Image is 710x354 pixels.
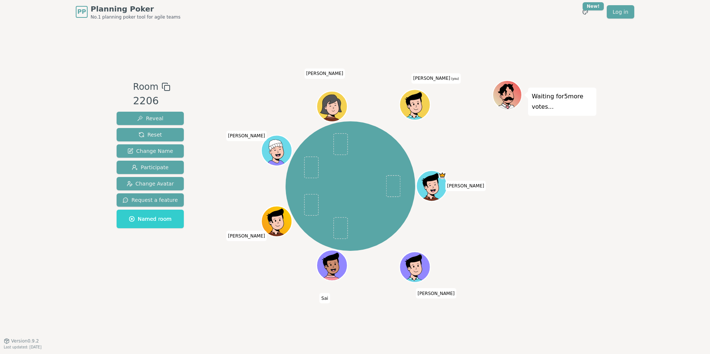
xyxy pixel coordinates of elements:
[127,180,174,187] span: Change Avatar
[117,210,184,228] button: Named room
[226,231,267,241] span: Click to change your name
[117,144,184,158] button: Change Name
[117,128,184,141] button: Reset
[401,91,430,119] button: Click to change your avatar
[91,14,180,20] span: No.1 planning poker tool for agile teams
[117,193,184,207] button: Request a feature
[304,69,345,79] span: Click to change your name
[117,161,184,174] button: Participate
[123,196,178,204] span: Request a feature
[127,147,173,155] span: Change Name
[226,131,267,141] span: Click to change your name
[583,2,604,10] div: New!
[445,181,486,191] span: Click to change your name
[607,5,634,19] a: Log in
[76,4,180,20] a: PPPlanning PokerNo.1 planning poker tool for agile teams
[11,338,39,344] span: Version 0.9.2
[532,91,593,112] p: Waiting for 5 more votes...
[319,293,330,304] span: Click to change your name
[117,112,184,125] button: Reveal
[416,288,457,299] span: Click to change your name
[133,80,158,94] span: Room
[411,73,461,84] span: Click to change your name
[579,5,592,19] button: New!
[450,78,459,81] span: (you)
[439,171,446,179] span: Mohamed is the host
[4,345,42,349] span: Last updated: [DATE]
[132,164,169,171] span: Participate
[137,115,163,122] span: Reveal
[117,177,184,190] button: Change Avatar
[4,338,39,344] button: Version0.9.2
[91,4,180,14] span: Planning Poker
[77,7,86,16] span: PP
[129,215,172,223] span: Named room
[139,131,162,138] span: Reset
[133,94,170,109] div: 2206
